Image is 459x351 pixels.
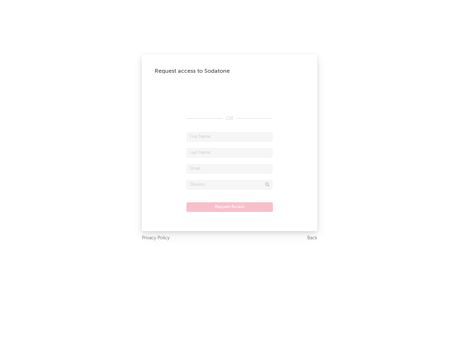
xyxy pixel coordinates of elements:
a: Privacy Policy [142,234,170,242]
input: First Name [186,132,273,142]
button: Request Access [186,202,273,212]
a: Back [307,234,317,242]
div: OR [186,115,273,123]
input: Last Name [186,148,273,158]
div: Request access to Sodatone [155,67,304,75]
input: Email [186,164,273,174]
input: Division [186,180,273,190]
